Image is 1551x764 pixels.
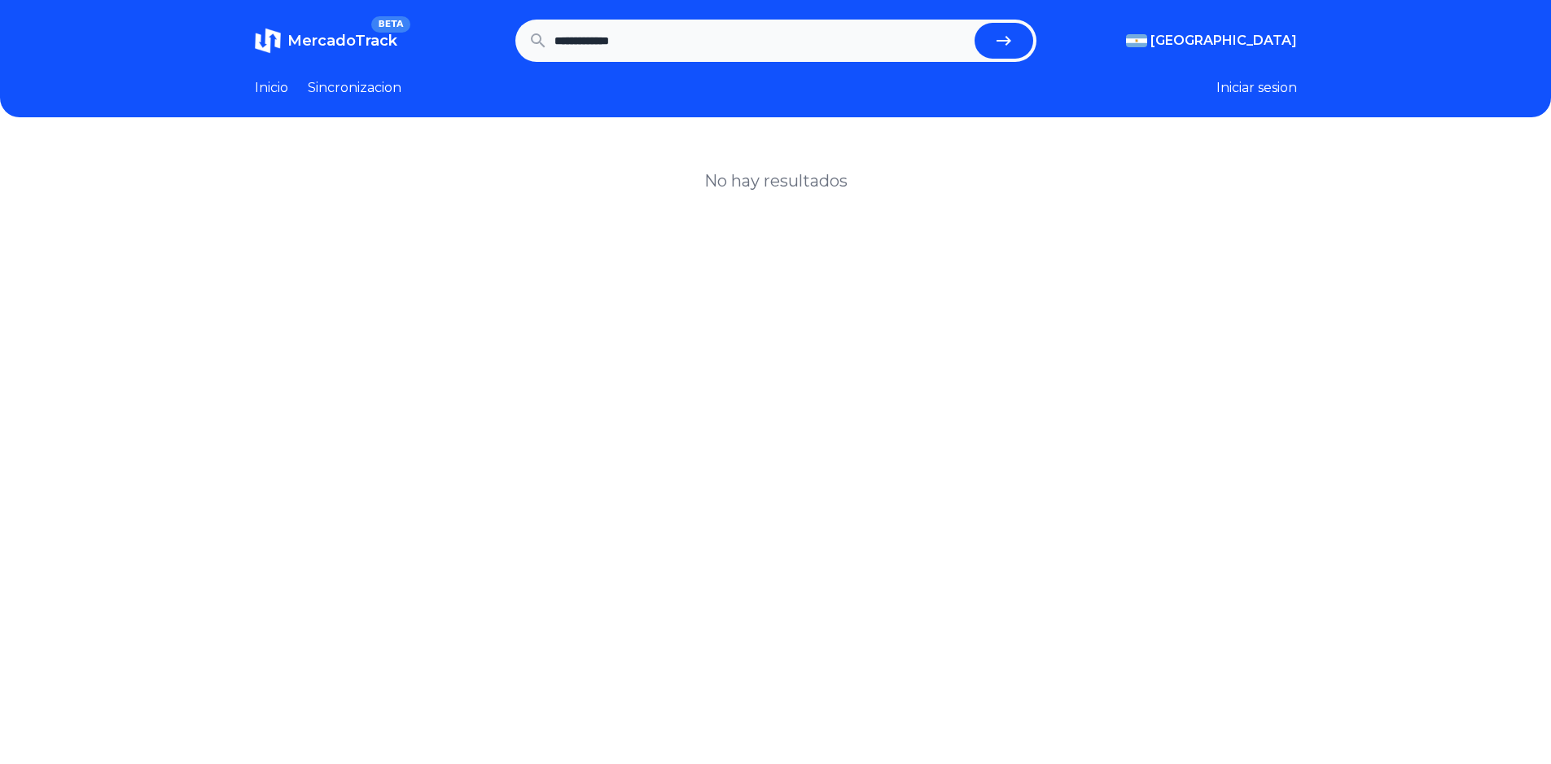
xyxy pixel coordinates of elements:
[1150,31,1297,50] span: [GEOGRAPHIC_DATA]
[704,169,848,192] h1: No hay resultados
[308,78,401,98] a: Sincronizacion
[255,78,288,98] a: Inicio
[1126,34,1147,47] img: Argentina
[287,32,397,50] span: MercadoTrack
[255,28,281,54] img: MercadoTrack
[1126,31,1297,50] button: [GEOGRAPHIC_DATA]
[1216,78,1297,98] button: Iniciar sesion
[371,16,410,33] span: BETA
[255,28,397,54] a: MercadoTrackBETA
